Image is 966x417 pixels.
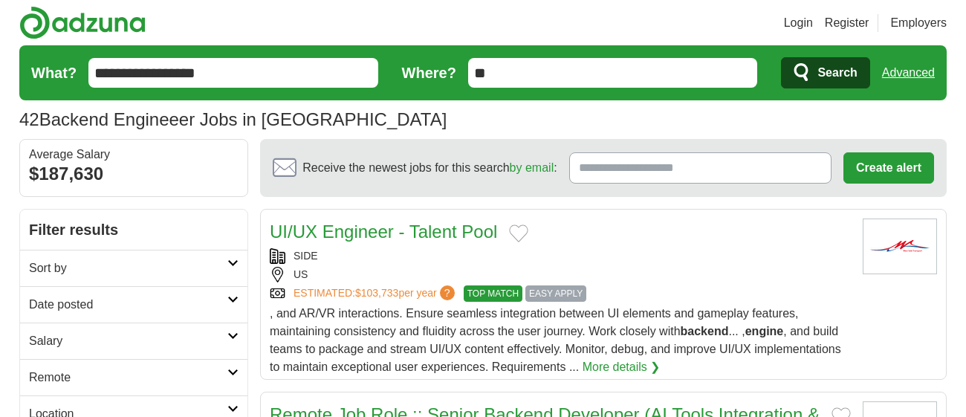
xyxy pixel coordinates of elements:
[294,285,458,302] a: ESTIMATED:$103,733per year?
[525,285,586,302] span: EASY APPLY
[270,267,851,282] div: US
[784,14,813,32] a: Login
[882,58,935,88] a: Advanced
[20,359,247,395] a: Remote
[20,210,247,250] h2: Filter results
[825,14,869,32] a: Register
[19,109,447,129] h1: Backend Engineeer Jobs in [GEOGRAPHIC_DATA]
[19,106,39,133] span: 42
[583,358,661,376] a: More details ❯
[20,250,247,286] a: Sort by
[29,161,239,187] div: $187,630
[29,259,227,277] h2: Sort by
[302,159,557,177] span: Receive the newest jobs for this search :
[355,287,398,299] span: $103,733
[294,250,318,262] a: SIDE
[29,296,227,314] h2: Date posted
[270,222,497,242] a: UI/UX Engineer - Talent Pool
[509,224,528,242] button: Add to favorite jobs
[890,14,947,32] a: Employers
[440,285,455,300] span: ?
[19,6,146,39] img: Adzuna logo
[745,325,784,337] strong: engine
[843,152,934,184] button: Create alert
[29,369,227,387] h2: Remote
[681,325,729,337] strong: backend
[270,307,841,373] span: , and AR/VR interactions. Ensure seamless integration between UI elements and gameplay features, ...
[31,62,77,84] label: What?
[20,323,247,359] a: Salary
[863,219,937,274] img: West Side Transport logo
[817,58,857,88] span: Search
[510,161,554,174] a: by email
[29,149,239,161] div: Average Salary
[464,285,522,302] span: TOP MATCH
[29,332,227,350] h2: Salary
[402,62,456,84] label: Where?
[781,57,869,88] button: Search
[20,286,247,323] a: Date posted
